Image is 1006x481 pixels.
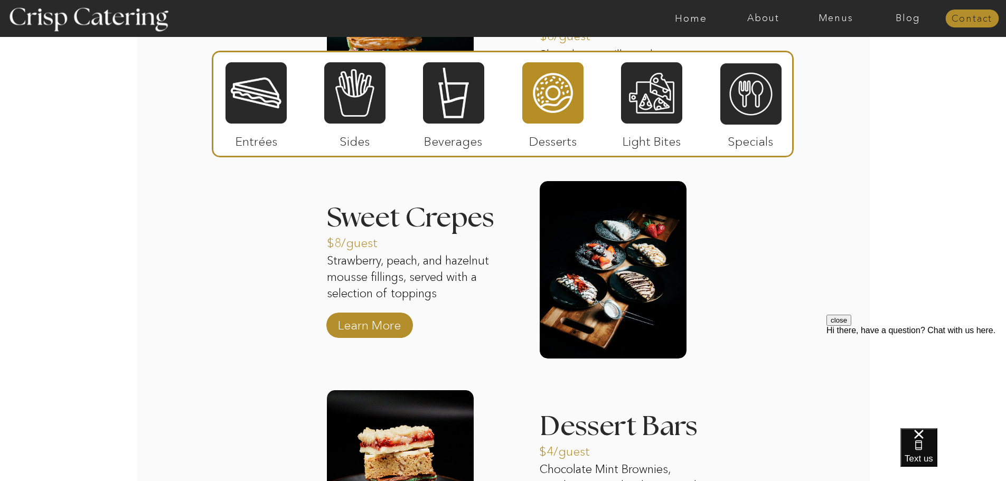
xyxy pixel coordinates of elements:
[327,204,521,232] h3: Sweet Crepes
[800,13,872,24] a: Menus
[900,428,1006,481] iframe: podium webchat widget bubble
[327,253,500,304] p: Strawberry, peach, and hazelnut mousse fillings, served with a selection of toppings
[617,124,687,154] p: Light Bites
[539,433,609,464] a: $4/guest
[872,13,944,24] a: Blog
[716,124,786,154] p: Specials
[418,124,488,154] p: Beverages
[221,124,292,154] p: Entrées
[945,14,999,24] a: Contact
[319,124,390,154] p: Sides
[540,413,699,426] h3: Dessert Bars
[727,13,800,24] a: About
[518,124,588,154] p: Desserts
[327,225,397,256] a: $8/guest
[655,13,727,24] a: Home
[538,47,685,98] p: Chocolate, vanilla, and maple glazes, served with a selection of toppings
[826,315,1006,441] iframe: podium webchat widget prompt
[334,307,405,338] a: Learn More
[540,18,610,49] a: $6/guest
